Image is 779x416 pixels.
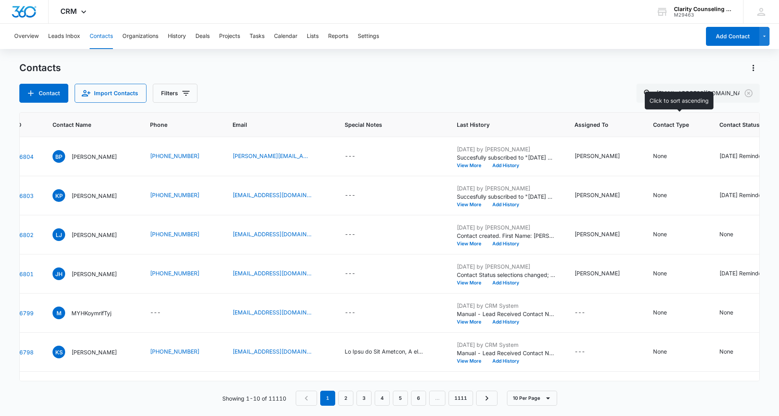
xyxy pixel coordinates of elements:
div: None [653,347,667,356]
a: [PERSON_NAME][EMAIL_ADDRESS][PERSON_NAME][DOMAIN_NAME] [233,152,312,160]
button: Leads Inbox [48,24,80,49]
p: [PERSON_NAME] [71,348,117,356]
span: Special Notes [345,120,426,129]
button: Settings [358,24,379,49]
div: Special Notes - - Select to Edit Field [345,191,370,200]
div: Contact Status - None - Select to Edit Field [719,308,747,318]
a: Navigate to contact details page for Jay Hewitt [16,271,34,277]
div: Email - jameshewitt@hotmail.com - Select to Edit Field [233,269,326,279]
button: Import Contacts [75,84,146,103]
p: [DATE] by CRM System [457,341,556,349]
a: Navigate to contact details page for Kristin Segebarth [16,349,34,356]
div: account name [674,6,732,12]
div: None [719,230,733,238]
button: View More [457,320,487,324]
button: Add History [487,163,525,168]
a: Next Page [476,391,497,406]
button: Add History [487,359,525,363]
a: Navigate to contact details page for Brian Peters [16,153,34,160]
div: --- [574,347,585,357]
button: View More [457,359,487,363]
div: Email - LEEJENKINS74@gmail.com - Select to Edit Field [233,230,326,239]
div: [PERSON_NAME] [574,269,620,277]
div: Contact Type - None - Select to Edit Field [653,152,681,161]
div: Phone - (910) 526-1790 - Select to Edit Field [150,347,214,357]
button: Tasks [250,24,265,49]
p: Manual - Lead Received Contact Name: [PERSON_NAME] Phone: [PHONE_NUMBER] Email: [EMAIL_ADDRESS][D... [457,349,556,357]
div: Phone - (917) 517-5259 - Select to Edit Field [150,269,214,279]
a: [PHONE_NUMBER] [150,191,199,199]
div: Assigned To - Morgan DiGirolamo - Select to Edit Field [574,230,634,239]
p: [DATE] by [PERSON_NAME] [457,223,556,232]
div: Contact Name - Katie Peters - Select to Edit Field [53,189,131,202]
div: Contact Name - Kristin Segebarth - Select to Edit Field [53,346,131,358]
button: Projects [219,24,240,49]
p: Succesfully subscribed to "[DATE] Reminder". [457,192,556,201]
h1: Contacts [19,62,61,74]
p: Manual - Lead Received Contact Name: MYHKoymrifTyj Email: [EMAIL_ADDRESS][DOMAIN_NAME] Lead Sourc... [457,310,556,318]
div: Lo Ipsu do Sit Ametcon, A el seddoei te incidid ut laboreet do magnaaliqu en Adminimve qui Nostru... [345,347,424,356]
span: KS [53,346,65,358]
a: Page 6 [411,391,426,406]
a: Page 3 [357,391,372,406]
div: None [719,308,733,316]
div: Special Notes - - Select to Edit Field [345,308,370,318]
button: Overview [14,24,39,49]
button: Reports [328,24,348,49]
p: [DATE] by [PERSON_NAME] [457,145,556,153]
div: Contact Type - None - Select to Edit Field [653,308,681,318]
div: Special Notes - - Select to Edit Field [345,152,370,161]
p: [DATE] by [PERSON_NAME] [457,184,556,192]
div: Contact Name - Brian Peters - Select to Edit Field [53,150,131,163]
div: Assigned To - Morgan DiGirolamo - Select to Edit Field [574,269,634,279]
a: [EMAIL_ADDRESS][DOMAIN_NAME] [233,269,312,277]
button: Filters [153,84,197,103]
a: [EMAIL_ADDRESS][DOMAIN_NAME] [233,308,312,316]
span: Contact Name [53,120,120,129]
button: Organizations [122,24,158,49]
button: 10 Per Page [507,391,557,406]
div: Contact Type - None - Select to Edit Field [653,269,681,279]
input: Search Contacts [636,84,760,103]
p: [PERSON_NAME] [71,192,117,200]
span: M [53,307,65,319]
span: Email [233,120,314,129]
a: Page 5 [393,391,408,406]
a: [EMAIL_ADDRESS][DOMAIN_NAME] [233,230,312,238]
div: --- [345,152,355,161]
div: Assigned To - Morgan DiGirolamo - Select to Edit Field [574,191,634,200]
div: Special Notes - - Select to Edit Field [345,269,370,279]
div: Contact Status - None - Select to Edit Field [719,347,747,357]
em: 1 [320,391,335,406]
a: Navigate to contact details page for Katie Peters [16,192,34,199]
button: View More [457,163,487,168]
p: [DATE] by CRM System [457,380,556,388]
button: Add History [487,202,525,207]
div: None [653,269,667,277]
div: --- [345,230,355,239]
div: Phone - (252) 414-9724 - Select to Edit Field [150,230,214,239]
span: Phone [150,120,202,129]
div: Click to sort ascending [645,92,713,109]
div: [PERSON_NAME] [574,191,620,199]
nav: Pagination [296,391,497,406]
span: Last History [457,120,544,129]
span: LJ [53,228,65,241]
a: [PHONE_NUMBER] [150,230,199,238]
span: CRM [60,7,77,15]
button: Add Contact [706,27,759,46]
div: Phone - - Select to Edit Field [150,308,175,318]
button: Lists [307,24,319,49]
div: Assigned To - - Select to Edit Field [574,347,599,357]
a: Navigate to contact details page for MYHKoymrifTyj [16,310,34,316]
div: Contact Type - None - Select to Edit Field [653,347,681,357]
div: --- [345,191,355,200]
div: Email - Brian.Peters@qxo.com - Select to Edit Field [233,152,326,161]
a: [EMAIL_ADDRESS][DOMAIN_NAME] [233,347,312,356]
div: [PERSON_NAME] [574,230,620,238]
div: None [653,152,667,160]
div: None [653,230,667,238]
div: None [653,191,667,199]
a: Page 2 [338,391,353,406]
button: Deals [195,24,210,49]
